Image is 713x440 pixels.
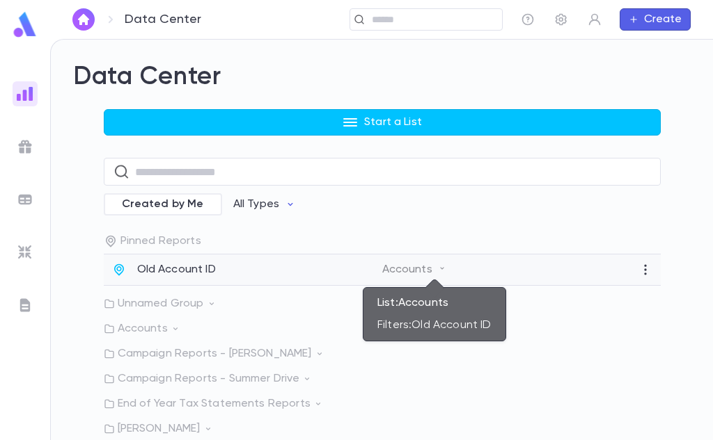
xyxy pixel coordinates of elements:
[137,263,216,277] p: Old Account ID
[113,197,212,211] span: Created by Me
[104,397,661,411] p: End of Year Tax Statements Reports
[73,62,691,92] h2: Data Center
[11,11,39,38] img: logo
[104,297,661,311] p: Unnamed Group
[104,234,661,248] p: Pinned Reports
[17,138,33,155] img: campaigns_grey.99e729a5f7ee94e3726e6486bddda8f1.svg
[233,197,279,211] p: All Types
[104,193,222,215] div: Created by Me
[377,296,492,310] div: List: Accounts
[364,115,422,129] p: Start a List
[104,347,661,361] p: Campaign Reports - [PERSON_NAME]
[104,372,661,386] p: Campaign Reports - Summer Drive
[382,263,446,277] p: Accounts
[17,191,33,208] img: batches_grey.339ca447c9d9533ef1741baa751efc33.svg
[104,422,661,436] p: [PERSON_NAME]
[377,318,492,332] div: Filters: Old Account ID
[104,109,661,136] button: Start a List
[104,322,661,336] p: Accounts
[17,85,33,102] img: reports_gradient.dbe2566a39951672bc459a78b45e2f92.svg
[17,244,33,261] img: imports_grey.530a8a0e642e233f2baf0ef88e8c9fcb.svg
[75,14,92,25] img: home_white.a664292cf8c1dea59945f0da9f25487c.svg
[222,191,307,218] button: All Types
[125,12,201,27] p: Data Center
[17,297,33,313] img: letters_grey.7941b92b52307dd3b8a917253454ce1c.svg
[620,8,691,31] button: Create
